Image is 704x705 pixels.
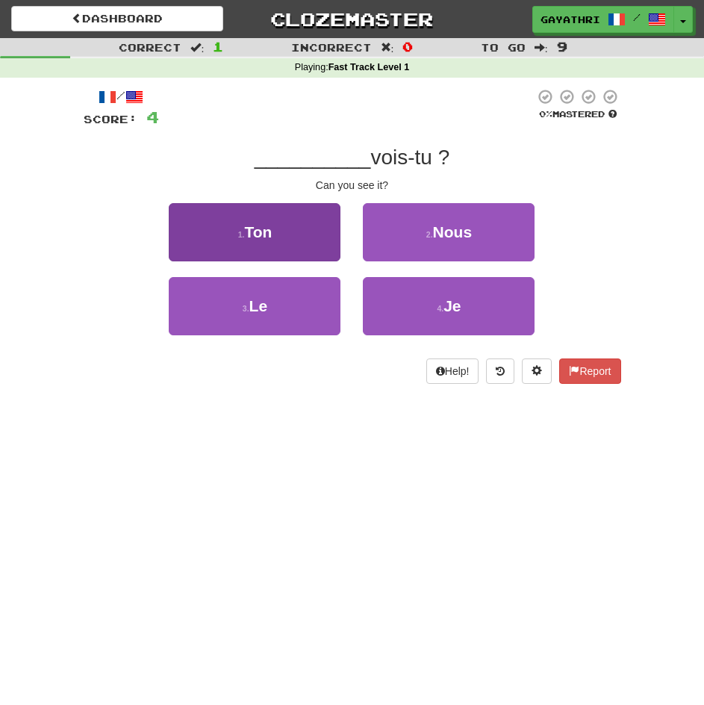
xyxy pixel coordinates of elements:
span: : [381,42,394,52]
span: 0 [402,39,413,54]
span: 4 [146,108,159,126]
span: 0 % [539,109,552,119]
span: : [190,42,204,52]
span: 9 [557,39,567,54]
span: Nous [433,223,473,240]
small: 3 . [243,304,249,313]
small: 2 . [426,230,433,239]
button: Report [559,358,620,384]
strong: Fast Track Level 1 [328,62,410,72]
span: __________ [255,146,371,169]
button: 4.Je [363,277,535,335]
span: / [633,12,641,22]
div: Can you see it? [84,178,621,193]
span: To go [481,41,526,54]
button: 2.Nous [363,203,535,261]
a: Clozemaster [246,6,458,32]
span: Score: [84,113,137,125]
button: Round history (alt+y) [486,358,514,384]
span: : [535,42,548,52]
div: Mastered [535,108,621,120]
small: 4 . [437,304,443,313]
span: Ton [244,223,272,240]
span: GayathriGurubaran [541,13,600,26]
span: Le [249,297,268,314]
span: Correct [119,41,181,54]
div: / [84,88,159,107]
span: 1 [213,39,223,54]
a: GayathriGurubaran / [532,6,674,33]
button: 3.Le [169,277,340,335]
button: Help! [426,358,479,384]
button: 1.Ton [169,203,340,261]
small: 1 . [238,230,245,239]
span: vois-tu ? [370,146,449,169]
a: Dashboard [11,6,223,31]
span: Je [443,297,461,314]
span: Incorrect [291,41,372,54]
